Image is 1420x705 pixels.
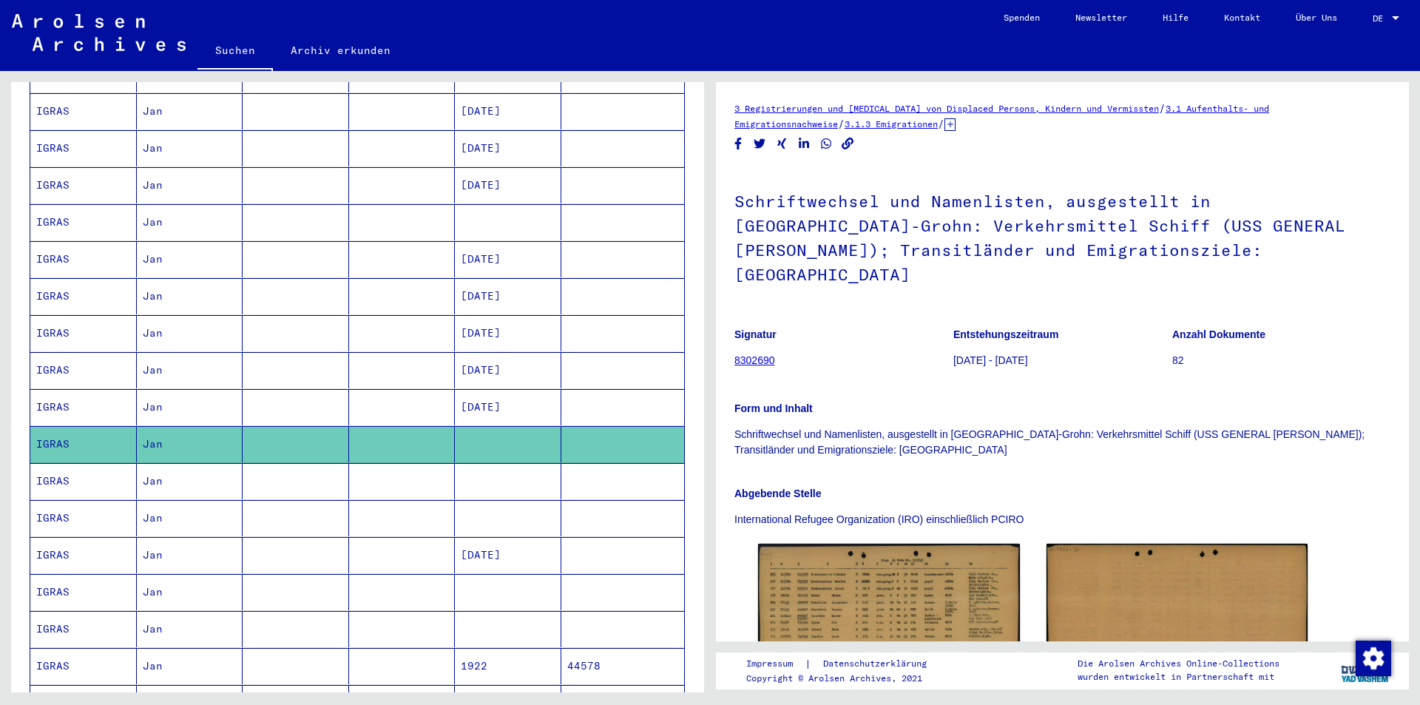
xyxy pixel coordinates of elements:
[137,241,243,277] mat-cell: Jan
[1078,670,1279,684] p: wurden entwickelt in Partnerschaft mit
[455,352,561,388] mat-cell: [DATE]
[30,130,137,166] mat-cell: IGRAS
[30,352,137,388] mat-cell: IGRAS
[12,14,186,51] img: Arolsen_neg.svg
[838,117,845,130] span: /
[137,500,243,536] mat-cell: Jan
[137,204,243,240] mat-cell: Jan
[1172,353,1390,368] p: 82
[1078,657,1279,670] p: Die Arolsen Archives Online-Collections
[137,426,243,462] mat-cell: Jan
[819,135,834,153] button: Share on WhatsApp
[455,648,561,684] mat-cell: 1922
[273,33,408,68] a: Archiv erkunden
[734,167,1390,306] h1: Schriftwechsel und Namenlisten, ausgestellt in [GEOGRAPHIC_DATA]-Grohn: Verkehrsmittel Schiff (US...
[746,672,944,685] p: Copyright © Arolsen Archives, 2021
[30,574,137,610] mat-cell: IGRAS
[455,537,561,573] mat-cell: [DATE]
[1338,652,1393,689] img: yv_logo.png
[30,278,137,314] mat-cell: IGRAS
[734,328,777,340] b: Signatur
[1373,13,1389,24] span: DE
[30,611,137,647] mat-cell: IGRAS
[840,135,856,153] button: Copy link
[455,167,561,203] mat-cell: [DATE]
[197,33,273,71] a: Suchen
[30,463,137,499] mat-cell: IGRAS
[137,648,243,684] mat-cell: Jan
[137,352,243,388] mat-cell: Jan
[30,204,137,240] mat-cell: IGRAS
[734,402,813,414] b: Form und Inhalt
[137,389,243,425] mat-cell: Jan
[734,488,821,499] b: Abgebende Stelle
[455,278,561,314] mat-cell: [DATE]
[30,426,137,462] mat-cell: IGRAS
[30,389,137,425] mat-cell: IGRAS
[953,328,1058,340] b: Entstehungszeitraum
[1172,328,1265,340] b: Anzahl Dokumente
[938,117,944,130] span: /
[30,648,137,684] mat-cell: IGRAS
[137,315,243,351] mat-cell: Jan
[455,389,561,425] mat-cell: [DATE]
[137,167,243,203] mat-cell: Jan
[30,500,137,536] mat-cell: IGRAS
[137,130,243,166] mat-cell: Jan
[30,93,137,129] mat-cell: IGRAS
[811,656,944,672] a: Datenschutzerklärung
[137,611,243,647] mat-cell: Jan
[30,537,137,573] mat-cell: IGRAS
[137,537,243,573] mat-cell: Jan
[734,103,1159,114] a: 3 Registrierungen und [MEDICAL_DATA] von Displaced Persons, Kindern und Vermissten
[734,427,1390,458] p: Schriftwechsel und Namenlisten, ausgestellt in [GEOGRAPHIC_DATA]-Grohn: Verkehrsmittel Schiff (US...
[731,135,746,153] button: Share on Facebook
[774,135,790,153] button: Share on Xing
[455,241,561,277] mat-cell: [DATE]
[137,278,243,314] mat-cell: Jan
[845,118,938,129] a: 3.1.3 Emigrationen
[30,241,137,277] mat-cell: IGRAS
[797,135,812,153] button: Share on LinkedIn
[137,93,243,129] mat-cell: Jan
[561,648,685,684] mat-cell: 44578
[30,167,137,203] mat-cell: IGRAS
[752,135,768,153] button: Share on Twitter
[137,463,243,499] mat-cell: Jan
[1356,641,1391,676] img: Zustimmung ändern
[30,315,137,351] mat-cell: IGRAS
[137,574,243,610] mat-cell: Jan
[1159,101,1166,115] span: /
[455,93,561,129] mat-cell: [DATE]
[746,656,805,672] a: Impressum
[734,512,1390,527] p: International Refugee Organization (IRO) einschließlich PCIRO
[953,353,1171,368] p: [DATE] - [DATE]
[455,130,561,166] mat-cell: [DATE]
[455,315,561,351] mat-cell: [DATE]
[734,354,775,366] a: 8302690
[746,656,944,672] div: |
